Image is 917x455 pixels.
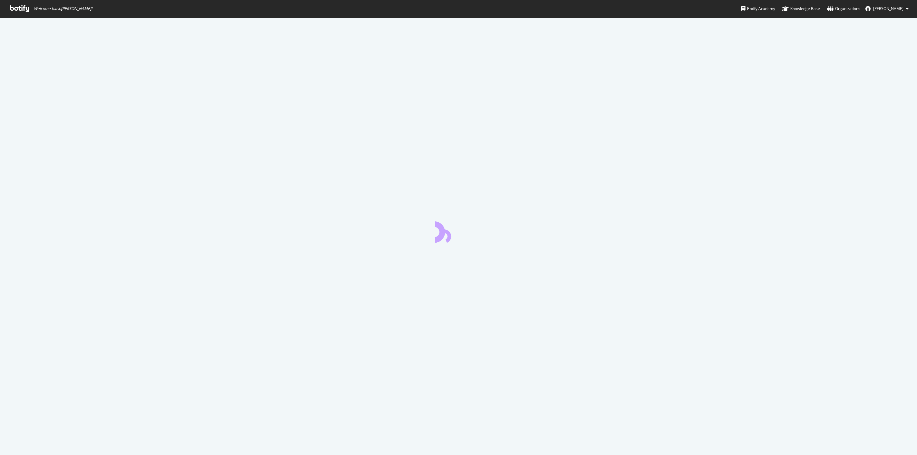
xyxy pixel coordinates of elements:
button: [PERSON_NAME] [860,4,914,14]
span: Welcome back, [PERSON_NAME] ! [34,6,92,11]
div: Botify Academy [741,5,775,12]
div: animation [435,219,482,243]
div: Organizations [827,5,860,12]
span: Kavit Vichhivora [873,6,903,11]
div: Knowledge Base [782,5,820,12]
